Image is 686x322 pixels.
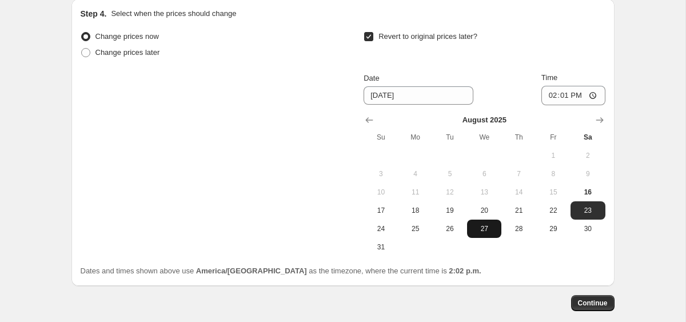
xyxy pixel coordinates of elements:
[196,267,307,275] b: America/[GEOGRAPHIC_DATA]
[437,188,462,197] span: 12
[501,183,536,201] button: Thursday August 14 2025
[364,165,398,183] button: Sunday August 3 2025
[472,206,497,215] span: 20
[592,112,608,128] button: Show next month, September 2025
[571,295,615,311] button: Continue
[81,267,481,275] span: Dates and times shown above use as the timezone, where the current time is
[536,146,571,165] button: Friday August 1 2025
[433,183,467,201] button: Tuesday August 12 2025
[571,165,605,183] button: Saturday August 9 2025
[575,133,600,142] span: Sa
[501,220,536,238] button: Thursday August 28 2025
[378,32,477,41] span: Revert to original prices later?
[541,169,566,178] span: 8
[95,32,159,41] span: Change prices now
[437,224,462,233] span: 26
[575,151,600,160] span: 2
[398,183,433,201] button: Monday August 11 2025
[575,188,600,197] span: 16
[403,169,428,178] span: 4
[111,8,236,19] p: Select when the prices should change
[467,220,501,238] button: Wednesday August 27 2025
[449,267,481,275] b: 2:02 p.m.
[368,224,393,233] span: 24
[364,201,398,220] button: Sunday August 17 2025
[403,133,428,142] span: Mo
[541,188,566,197] span: 15
[368,133,393,142] span: Su
[364,183,398,201] button: Sunday August 10 2025
[472,169,497,178] span: 6
[506,169,531,178] span: 7
[501,128,536,146] th: Thursday
[536,220,571,238] button: Friday August 29 2025
[575,169,600,178] span: 9
[467,165,501,183] button: Wednesday August 6 2025
[575,224,600,233] span: 30
[541,86,605,105] input: 12:00
[398,165,433,183] button: Monday August 4 2025
[541,73,557,82] span: Time
[368,206,393,215] span: 17
[578,299,608,308] span: Continue
[364,238,398,256] button: Sunday August 31 2025
[541,151,566,160] span: 1
[364,74,379,82] span: Date
[506,224,531,233] span: 28
[472,188,497,197] span: 13
[506,206,531,215] span: 21
[467,128,501,146] th: Wednesday
[364,220,398,238] button: Sunday August 24 2025
[571,201,605,220] button: Saturday August 23 2025
[501,165,536,183] button: Thursday August 7 2025
[571,220,605,238] button: Saturday August 30 2025
[501,201,536,220] button: Thursday August 21 2025
[467,201,501,220] button: Wednesday August 20 2025
[361,112,377,128] button: Show previous month, July 2025
[536,201,571,220] button: Friday August 22 2025
[536,183,571,201] button: Friday August 15 2025
[575,206,600,215] span: 23
[433,201,467,220] button: Tuesday August 19 2025
[398,201,433,220] button: Monday August 18 2025
[506,133,531,142] span: Th
[541,206,566,215] span: 22
[398,128,433,146] th: Monday
[571,183,605,201] button: Today Saturday August 16 2025
[398,220,433,238] button: Monday August 25 2025
[571,128,605,146] th: Saturday
[433,128,467,146] th: Tuesday
[368,243,393,252] span: 31
[403,224,428,233] span: 25
[364,128,398,146] th: Sunday
[368,188,393,197] span: 10
[541,133,566,142] span: Fr
[403,206,428,215] span: 18
[472,133,497,142] span: We
[433,165,467,183] button: Tuesday August 5 2025
[437,133,462,142] span: Tu
[541,224,566,233] span: 29
[368,169,393,178] span: 3
[506,188,531,197] span: 14
[536,128,571,146] th: Friday
[571,146,605,165] button: Saturday August 2 2025
[81,8,107,19] h2: Step 4.
[433,220,467,238] button: Tuesday August 26 2025
[437,169,462,178] span: 5
[437,206,462,215] span: 19
[467,183,501,201] button: Wednesday August 13 2025
[403,188,428,197] span: 11
[472,224,497,233] span: 27
[536,165,571,183] button: Friday August 8 2025
[364,86,473,105] input: 8/16/2025
[95,48,160,57] span: Change prices later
